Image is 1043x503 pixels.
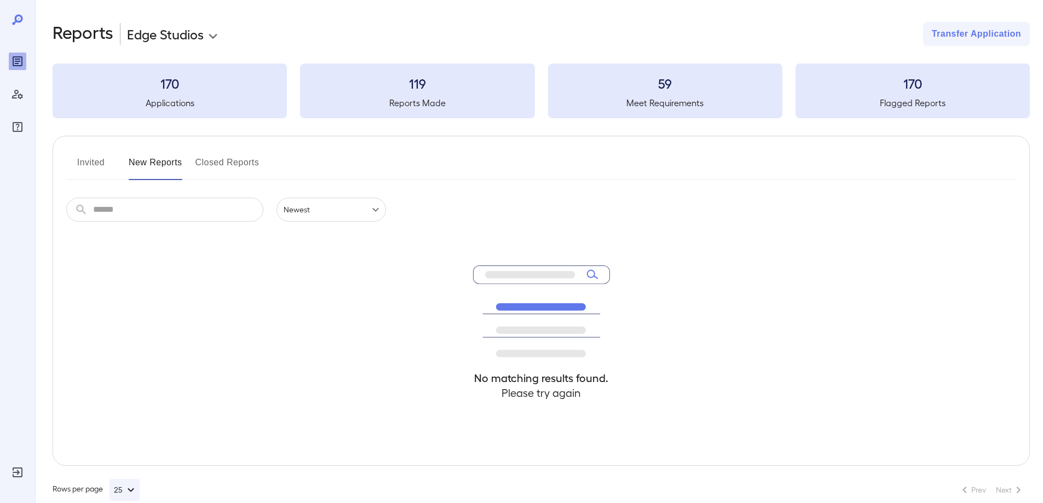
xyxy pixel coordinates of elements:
[53,96,287,109] h5: Applications
[548,74,782,92] h3: 59
[473,371,610,385] h4: No matching results found.
[53,63,1030,118] summary: 170Applications119Reports Made59Meet Requirements170Flagged Reports
[796,74,1030,92] h3: 170
[53,22,113,46] h2: Reports
[110,479,140,501] button: 25
[53,479,140,501] div: Rows per page
[276,198,386,222] div: Newest
[300,96,534,109] h5: Reports Made
[9,85,26,103] div: Manage Users
[953,481,1030,499] nav: pagination navigation
[129,154,182,180] button: New Reports
[9,118,26,136] div: FAQ
[473,385,610,400] h4: Please try again
[66,154,116,180] button: Invited
[53,74,287,92] h3: 170
[9,53,26,70] div: Reports
[195,154,260,180] button: Closed Reports
[9,464,26,481] div: Log Out
[796,96,1030,109] h5: Flagged Reports
[548,96,782,109] h5: Meet Requirements
[300,74,534,92] h3: 119
[923,22,1030,46] button: Transfer Application
[127,25,204,43] p: Edge Studios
